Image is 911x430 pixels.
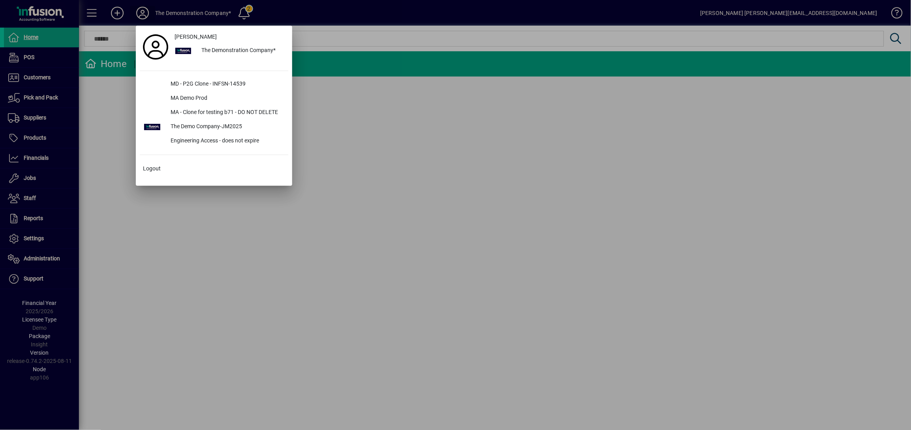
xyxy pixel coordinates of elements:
div: The Demo Company-JM2025 [165,120,288,134]
div: The Demonstration Company* [195,44,288,58]
span: Logout [143,165,161,173]
span: [PERSON_NAME] [175,33,217,41]
button: The Demonstration Company* [171,44,288,58]
button: Logout [140,161,288,176]
button: MA Demo Prod [140,92,288,106]
div: MA - Clone for testing b71 - DO NOT DELETE [165,106,288,120]
div: MD - P2G Clone - INFSN-14539 [165,77,288,92]
div: MA Demo Prod [165,92,288,106]
button: MD - P2G Clone - INFSN-14539 [140,77,288,92]
div: Engineering Access - does not expire [165,134,288,148]
a: [PERSON_NAME] [171,30,288,44]
a: Profile [140,40,171,54]
button: MA - Clone for testing b71 - DO NOT DELETE [140,106,288,120]
button: Engineering Access - does not expire [140,134,288,148]
button: The Demo Company-JM2025 [140,120,288,134]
